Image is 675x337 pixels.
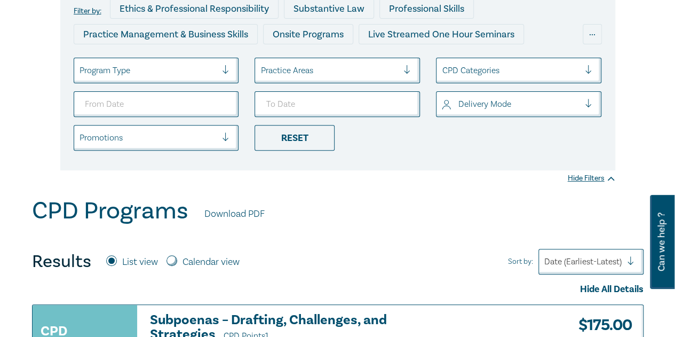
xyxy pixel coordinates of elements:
div: Onsite Programs [263,24,353,44]
span: Sort by: [508,256,533,268]
input: select [260,65,263,76]
label: List view [122,255,158,269]
div: Hide Filters [568,173,615,184]
h4: Results [32,251,91,272]
div: Hide All Details [32,283,644,296]
input: select [442,65,444,76]
div: ... [583,24,602,44]
input: To Date [255,91,420,117]
div: Live Streamed Practical Workshops [280,50,449,70]
input: select [80,65,82,76]
input: select [80,132,82,144]
a: Download PDF [204,207,265,221]
input: Sort by [544,256,546,268]
input: select [442,98,444,110]
h1: CPD Programs [32,197,188,225]
div: Reset [255,125,335,151]
span: Can we help ? [656,201,666,283]
label: Calendar view [182,255,240,269]
div: Live Streamed One Hour Seminars [359,24,524,44]
div: Practice Management & Business Skills [74,24,258,44]
div: Live Streamed Conferences and Intensives [74,50,275,70]
label: Filter by: [74,7,101,15]
input: From Date [74,91,239,117]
